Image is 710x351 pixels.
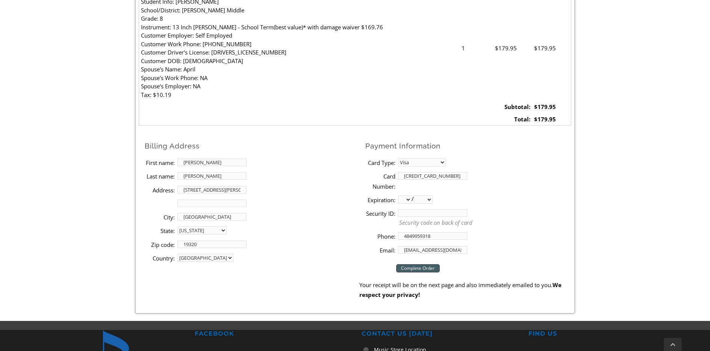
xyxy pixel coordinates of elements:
[365,158,395,168] label: Card Type:
[365,231,395,241] label: Phone:
[195,330,348,338] h2: FACEBOOK
[177,226,227,235] select: State billing address
[145,158,175,168] label: First name:
[493,113,532,126] td: Total:
[365,209,395,218] label: Security ID:
[177,254,233,262] select: country
[365,195,395,205] label: Expiration:
[399,218,571,227] p: Security code on back of card
[359,280,571,300] p: Your receipt will be on the next page and also immediately emailed to you.
[365,193,571,206] li: /
[365,245,395,255] label: Email:
[145,141,359,151] h2: Billing Address
[396,264,440,272] input: Complete Order
[145,171,175,181] label: Last name:
[493,101,532,113] td: Subtotal:
[145,212,175,222] label: City:
[532,113,571,126] td: $179.95
[362,330,515,338] h2: CONTACT US [DATE]
[532,101,571,113] td: $179.95
[145,185,175,195] label: Address:
[365,171,395,191] label: Card Number:
[365,141,571,151] h2: Payment Information
[145,226,175,236] label: State:
[145,253,175,263] label: Country:
[528,330,682,338] h2: FIND US
[145,240,175,250] label: Zip code:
